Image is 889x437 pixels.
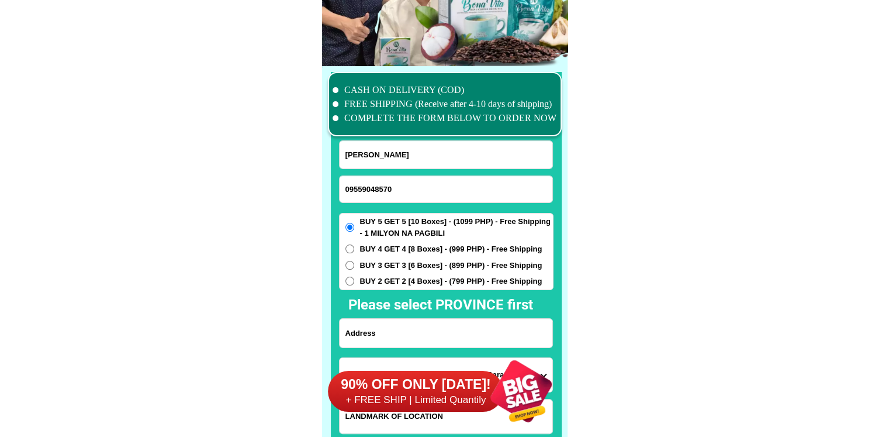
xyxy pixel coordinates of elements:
li: COMPLETE THE FORM BELOW TO ORDER NOW [333,111,557,125]
li: FREE SHIPPING (Receive after 4-10 days of shipping) [333,97,557,111]
input: BUY 2 GET 2 [4 Boxes] - (799 PHP) - Free Shipping [345,277,354,285]
h6: 90% OFF ONLY [DATE]! [328,376,503,394]
li: CASH ON DELIVERY (COD) [333,83,557,97]
h2: Please select PROVINCE first [348,294,659,315]
input: BUY 3 GET 3 [6 Boxes] - (899 PHP) - Free Shipping [345,261,354,270]
input: Input full_name [340,141,552,168]
input: Input phone_number [340,176,552,202]
input: BUY 4 GET 4 [8 Boxes] - (999 PHP) - Free Shipping [345,245,354,253]
span: BUY 3 GET 3 [6 Boxes] - (899 PHP) - Free Shipping [360,260,542,271]
span: BUY 5 GET 5 [10 Boxes] - (1099 PHP) - Free Shipping - 1 MILYON NA PAGBILI [360,216,553,239]
input: BUY 5 GET 5 [10 Boxes] - (1099 PHP) - Free Shipping - 1 MILYON NA PAGBILI [345,223,354,232]
span: BUY 4 GET 4 [8 Boxes] - (999 PHP) - Free Shipping [360,243,542,255]
input: Input address [340,319,552,347]
h6: + FREE SHIP | Limited Quantily [328,394,503,407]
span: BUY 2 GET 2 [4 Boxes] - (799 PHP) - Free Shipping [360,276,542,287]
